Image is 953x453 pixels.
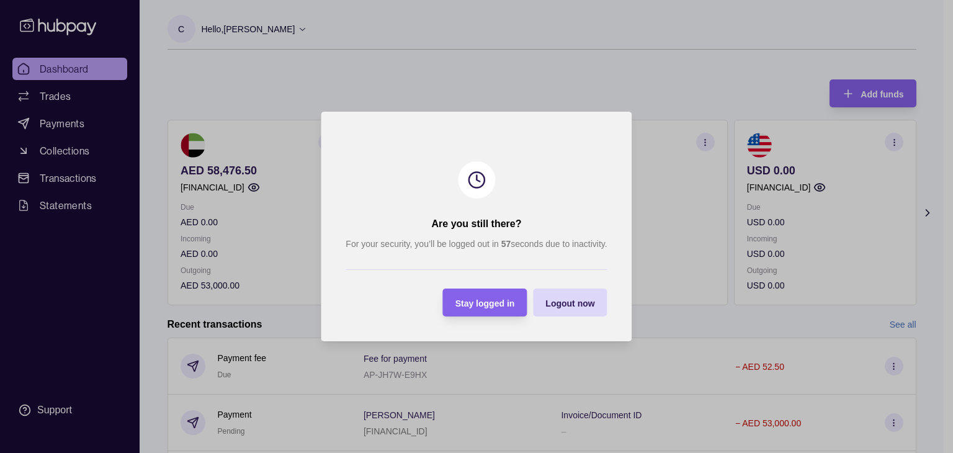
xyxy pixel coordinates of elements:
[455,298,515,308] span: Stay logged in
[533,289,607,316] button: Logout now
[501,239,511,249] strong: 57
[545,298,594,308] span: Logout now
[443,289,527,316] button: Stay logged in
[346,237,607,251] p: For your security, you’ll be logged out in seconds due to inactivity.
[432,217,522,231] h2: Are you still there?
